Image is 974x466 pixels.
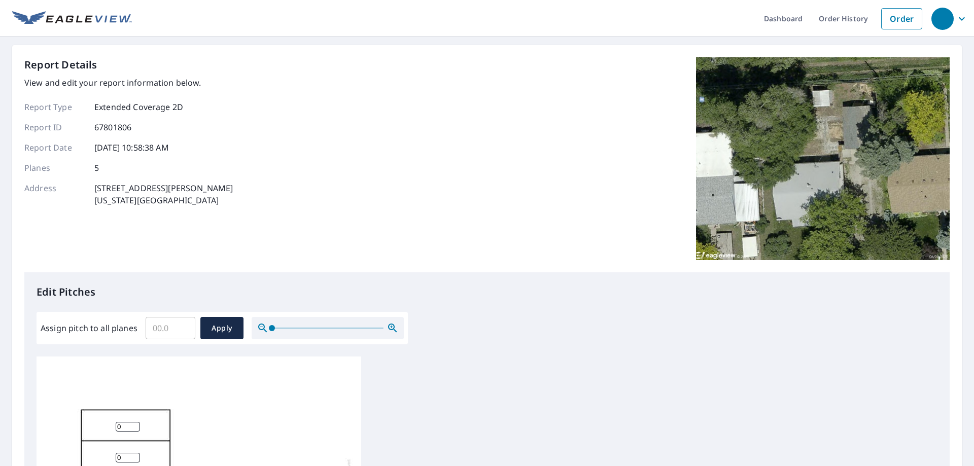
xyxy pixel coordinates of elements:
[94,162,99,174] p: 5
[12,11,132,26] img: EV Logo
[24,121,85,133] p: Report ID
[94,121,131,133] p: 67801806
[24,77,233,89] p: View and edit your report information below.
[24,101,85,113] p: Report Type
[24,182,85,206] p: Address
[24,141,85,154] p: Report Date
[200,317,243,339] button: Apply
[94,141,169,154] p: [DATE] 10:58:38 AM
[94,101,183,113] p: Extended Coverage 2D
[208,322,235,335] span: Apply
[696,57,950,260] img: Top image
[24,57,97,73] p: Report Details
[37,284,937,300] p: Edit Pitches
[146,314,195,342] input: 00.0
[41,322,137,334] label: Assign pitch to all planes
[881,8,922,29] a: Order
[94,182,233,206] p: [STREET_ADDRESS][PERSON_NAME] [US_STATE][GEOGRAPHIC_DATA]
[24,162,85,174] p: Planes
